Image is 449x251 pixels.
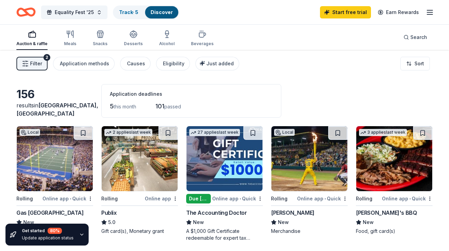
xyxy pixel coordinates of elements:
[145,194,178,203] div: Online app
[127,60,145,68] div: Causes
[93,41,107,47] div: Snacks
[55,8,94,16] span: Equality Fest '25
[64,27,76,50] button: Meals
[42,194,93,203] div: Online app Quick
[186,126,263,241] a: Image for The Accounting Doctor27 applieslast weekDue [DATE]Online app•QuickThe Accounting Doctor...
[120,57,151,70] button: Causes
[356,126,433,235] a: Image for Sonny's BBQ3 applieslast weekRollingOnline app•Quick[PERSON_NAME]'s BBQNewFood, gift ca...
[16,88,93,101] div: 156
[101,195,118,203] div: Rolling
[195,57,239,70] button: Just added
[320,6,371,18] a: Start free trial
[48,228,62,234] div: 80 %
[163,60,184,68] div: Eligibility
[159,41,175,47] div: Alcohol
[212,194,263,203] div: Online app Quick
[151,9,173,15] a: Discover
[16,102,98,117] span: [GEOGRAPHIC_DATA], [GEOGRAPHIC_DATA]
[356,209,417,217] div: [PERSON_NAME]'s BBQ
[186,228,263,241] div: A $1,000 Gift Certificate redeemable for expert tax preparation or tax resolution services—recipi...
[43,54,50,61] div: 2
[271,126,347,191] img: Image for Savannah Bananas
[274,129,295,136] div: Local
[409,196,411,201] span: •
[189,129,240,136] div: 27 applies last week
[159,27,175,50] button: Alcohol
[16,195,33,203] div: Rolling
[114,104,136,109] span: this month
[271,228,348,235] div: Merchandise
[271,209,315,217] div: [PERSON_NAME]
[41,5,107,19] button: Equality Fest '25
[324,196,326,201] span: •
[70,196,71,201] span: •
[17,126,93,191] img: Image for Gas South District
[186,209,247,217] div: The Accounting Doctor
[356,195,372,203] div: Rolling
[102,126,178,191] img: Image for Publix
[16,27,48,50] button: Auction & raffle
[16,101,93,118] div: results
[20,129,40,136] div: Local
[16,126,93,235] a: Image for Gas South DistrictLocalRollingOnline app•QuickGas [GEOGRAPHIC_DATA]NewTicket(s)
[382,194,433,203] div: Online app Quick
[110,103,114,110] span: 5
[278,218,289,226] span: New
[101,126,178,235] a: Image for Publix2 applieslast weekRollingOnline appPublix5.0Gift card(s), Monetary grant
[124,27,143,50] button: Desserts
[240,196,241,201] span: •
[363,218,374,226] span: New
[155,103,164,110] span: 101
[22,235,74,241] div: Update application status
[191,27,214,50] button: Beverages
[356,228,433,235] div: Food, gift card(s)
[400,57,430,70] button: Sort
[30,60,42,68] span: Filter
[104,129,152,136] div: 2 applies last week
[110,90,273,98] div: Application deadlines
[193,218,204,226] span: New
[124,41,143,47] div: Desserts
[187,126,262,191] img: Image for The Accounting Doctor
[16,57,48,70] button: Filter2
[60,60,109,68] div: Application methods
[398,30,433,44] button: Search
[297,194,348,203] div: Online app Quick
[119,9,138,15] a: Track· 5
[53,57,115,70] button: Application methods
[16,102,98,117] span: in
[359,129,407,136] div: 3 applies last week
[271,126,348,235] a: Image for Savannah BananasLocalRollingOnline app•Quick[PERSON_NAME]NewMerchandise
[374,6,423,18] a: Earn Rewards
[16,41,48,47] div: Auction & raffle
[164,104,181,109] span: passed
[414,60,424,68] span: Sort
[271,195,287,203] div: Rolling
[206,61,234,66] span: Just added
[16,4,36,20] a: Home
[191,41,214,47] div: Beverages
[93,27,107,50] button: Snacks
[156,57,190,70] button: Eligibility
[64,41,76,47] div: Meals
[16,209,84,217] div: Gas [GEOGRAPHIC_DATA]
[356,126,432,191] img: Image for Sonny's BBQ
[410,33,427,41] span: Search
[113,5,179,19] button: Track· 5Discover
[101,209,117,217] div: Publix
[22,228,74,234] div: Get started
[101,228,178,235] div: Gift card(s), Monetary grant
[186,194,211,203] div: Due [DATE]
